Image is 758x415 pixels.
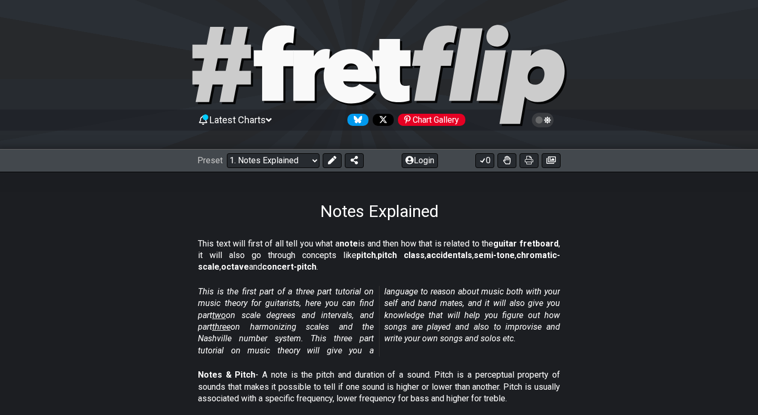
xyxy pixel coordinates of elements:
button: Print [520,153,538,168]
span: Latest Charts [210,114,266,125]
a: Follow #fretflip at X [368,114,394,126]
h1: Notes Explained [320,201,438,221]
strong: concert-pitch [262,262,316,272]
p: This text will first of all tell you what a is and then how that is related to the , it will also... [198,238,560,273]
select: Preset [227,153,320,168]
strong: pitch [356,250,376,260]
div: Chart Gallery [398,114,465,126]
button: Create image [542,153,561,168]
strong: octave [221,262,249,272]
strong: Notes & Pitch [198,370,255,380]
strong: guitar fretboard [493,239,558,249]
p: - A note is the pitch and duration of a sound. Pitch is a perceptual property of sounds that make... [198,369,560,404]
a: #fretflip at Pinterest [394,114,465,126]
strong: accidentals [426,250,472,260]
span: Preset [197,155,223,165]
a: Follow #fretflip at Bluesky [343,114,368,126]
button: Login [402,153,438,168]
button: Share Preset [345,153,364,168]
span: three [212,322,231,332]
strong: semi-tone [474,250,515,260]
span: two [212,310,226,320]
em: This is the first part of a three part tutorial on music theory for guitarists, here you can find... [198,286,560,355]
button: Edit Preset [323,153,342,168]
strong: pitch class [377,250,425,260]
strong: note [340,239,358,249]
button: Toggle Dexterity for all fretkits [497,153,516,168]
span: Toggle light / dark theme [537,115,549,125]
button: 0 [475,153,494,168]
